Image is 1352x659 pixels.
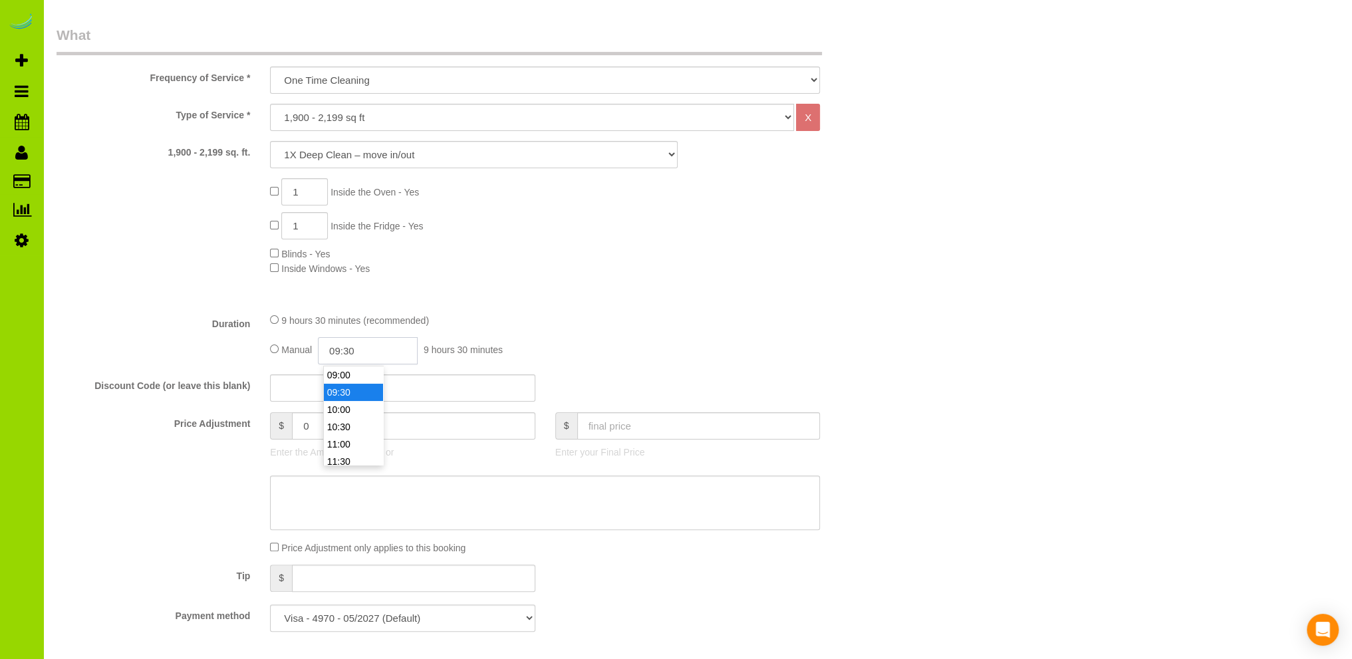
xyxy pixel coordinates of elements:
[577,412,821,440] input: final price
[47,604,260,622] label: Payment method
[281,344,312,355] span: Manual
[324,453,383,470] li: 11:30
[324,366,383,384] li: 09:00
[324,418,383,436] li: 10:30
[8,13,35,32] img: Automaid Logo
[47,141,260,159] label: 1,900 - 2,199 sq. ft.
[270,446,535,459] p: Enter the Amount to Adjust, or
[555,412,577,440] span: $
[281,249,330,259] span: Blinds - Yes
[47,313,260,330] label: Duration
[331,187,419,198] span: Inside the Oven - Yes
[47,565,260,583] label: Tip
[331,221,423,231] span: Inside the Fridge - Yes
[47,374,260,392] label: Discount Code (or leave this blank)
[57,25,822,55] legend: What
[424,344,503,355] span: 9 hours 30 minutes
[555,446,820,459] p: Enter your Final Price
[270,565,292,592] span: $
[324,401,383,418] li: 10:00
[270,412,292,440] span: $
[281,543,466,553] span: Price Adjustment only applies to this booking
[47,412,260,430] label: Price Adjustment
[324,436,383,453] li: 11:00
[1307,614,1339,646] div: Open Intercom Messenger
[281,315,429,326] span: 9 hours 30 minutes (recommended)
[47,66,260,84] label: Frequency of Service *
[324,384,383,401] li: 09:30
[47,104,260,122] label: Type of Service *
[281,263,370,274] span: Inside Windows - Yes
